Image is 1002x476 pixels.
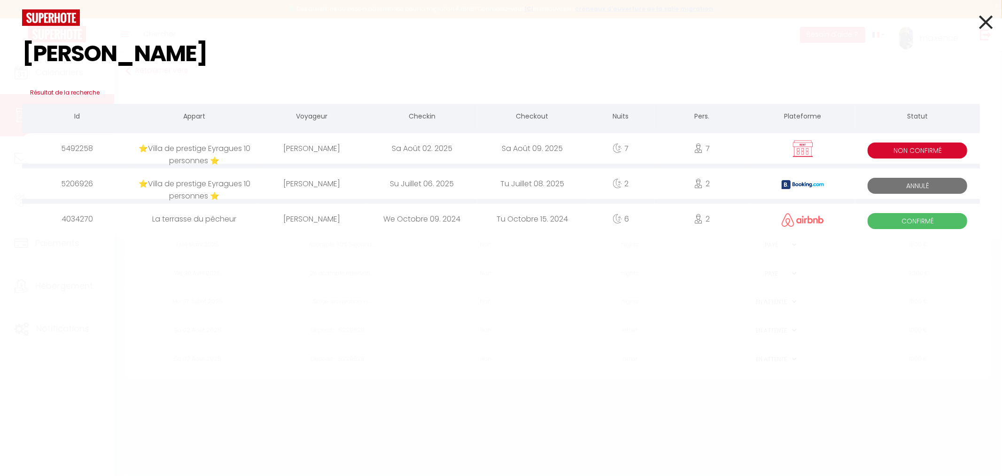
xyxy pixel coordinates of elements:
th: Voyageur [257,104,367,131]
div: Tu Octobre 15. 2024 [477,204,588,234]
div: La terrasse du pêcheur [132,204,256,234]
th: Plateforme [750,104,855,131]
input: Tapez pour rechercher... [22,26,980,81]
div: [PERSON_NAME] [257,168,367,199]
div: Su Juillet 06. 2025 [367,168,477,199]
button: Ouvrir le widget de chat LiveChat [8,4,36,32]
div: 5206926 [22,168,132,199]
div: ⭐Villa de prestige Eyragues 10 personnes ⭐ [132,133,256,164]
div: 6 [587,204,654,234]
div: 5492258 [22,133,132,164]
th: Checkin [367,104,477,131]
th: Appart [132,104,256,131]
img: booking2.png [782,180,824,189]
th: Id [22,104,132,131]
div: 7 [587,133,654,164]
img: rent.png [791,140,815,158]
img: logo [22,9,80,26]
h3: Résultat de la recherche [22,81,980,104]
div: ⭐Villa de prestige Eyragues 10 personnes ⭐ [132,168,256,199]
span: Annulé [868,178,967,194]
div: We Octobre 09. 2024 [367,204,477,234]
span: Confirmé [868,213,967,229]
th: Checkout [477,104,588,131]
th: Nuits [587,104,654,131]
img: airbnb2.png [782,213,824,227]
div: 2 [654,204,750,234]
span: Non Confirmé [868,143,967,159]
div: Sa Août 02. 2025 [367,133,477,164]
div: Sa Août 09. 2025 [477,133,588,164]
th: Pers. [654,104,750,131]
div: 2 [654,168,750,199]
div: Tu Juillet 08. 2025 [477,168,588,199]
div: 2 [587,168,654,199]
div: [PERSON_NAME] [257,133,367,164]
th: Statut [855,104,980,131]
div: [PERSON_NAME] [257,204,367,234]
div: 4034270 [22,204,132,234]
div: 7 [654,133,750,164]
